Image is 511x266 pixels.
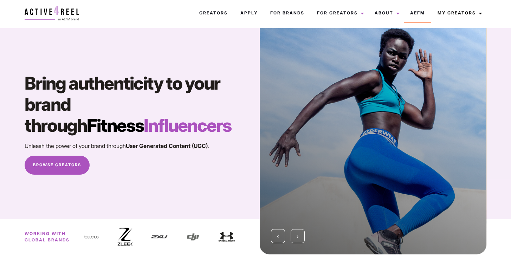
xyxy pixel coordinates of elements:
[277,233,279,240] span: Previous
[193,4,234,22] a: Creators
[234,4,264,22] a: Apply
[297,233,298,240] span: Next
[126,142,208,149] strong: User Generated Content (UGC)
[25,73,251,136] h1: Bring authenticity to your brand through
[25,6,79,20] img: a4r-logo.svg
[264,4,311,22] a: For Brands
[25,231,81,243] p: Working with global brands
[25,142,251,150] p: Unleash the power of your brand through .
[183,227,203,247] img: DJI-Logo
[81,227,102,247] img: celcius logo
[368,4,404,22] a: About
[217,227,237,247] img: under armour logo
[404,4,431,22] a: AEFM
[251,227,271,247] img: celcius logo
[431,4,486,22] a: My Creators
[149,227,169,247] img: 2XU-Logo-Square
[25,156,90,175] a: Browse Creators
[311,4,368,22] a: For Creators
[87,115,231,136] span: Fitness
[144,115,231,136] strong: Influencers
[115,227,135,247] img: zleek_logo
